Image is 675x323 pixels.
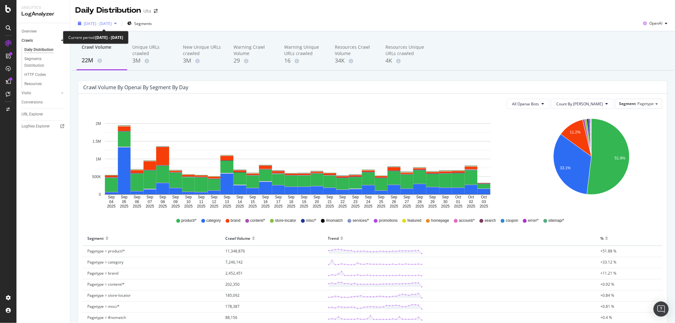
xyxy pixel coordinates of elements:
[134,21,152,26] span: Segments
[87,248,125,254] span: Pagetype = product/*
[306,218,316,223] span: misc/*
[482,200,486,204] text: 03
[328,200,332,204] text: 21
[441,204,450,208] text: 2025
[82,56,122,65] div: 22M
[522,114,661,209] svg: A chart.
[300,204,308,208] text: 2025
[250,218,265,223] span: content/*
[484,218,496,223] span: search
[24,81,66,87] a: Resources
[225,315,237,320] span: 88,156
[87,282,125,287] span: Pagetype = content/*
[108,195,115,200] text: Sep
[431,218,449,223] span: homepage
[551,99,613,109] button: Count By [PERSON_NAME]
[600,293,614,298] span: +0.84 %
[95,35,123,40] b: [DATE] - [DATE]
[82,44,122,56] div: Crawl Volume
[600,282,614,287] span: +0.92 %
[353,200,358,204] text: 23
[24,71,66,78] a: HTTP Codes
[96,157,101,161] text: 1M
[507,99,549,109] button: All Openai Bots
[249,195,256,200] text: Sep
[556,101,603,107] span: Count By Day
[287,204,296,208] text: 2025
[171,204,180,208] text: 2025
[132,44,173,57] div: Unique URLs crawled
[235,204,244,208] text: 2025
[366,200,371,204] text: 24
[284,44,325,57] div: Warning Unique URLs crawled
[236,195,243,200] text: Sep
[392,200,396,204] text: 26
[405,200,409,204] text: 27
[211,195,218,200] text: Sep
[377,204,385,208] text: 2025
[326,195,333,200] text: Sep
[385,57,426,65] div: 4K
[143,8,151,14] div: Ulta
[455,195,461,200] text: Oct
[84,21,112,26] span: [DATE] - [DATE]
[87,233,104,243] div: Segment
[87,293,131,298] span: Pagetype = store-locator
[22,123,50,130] div: Logfiles Explorer
[24,47,66,53] a: Daily Distribution
[469,200,473,204] text: 02
[173,200,178,204] text: 09
[225,304,240,309] span: 178,387
[225,248,245,254] span: 11,348,876
[225,259,243,265] span: 7,246,142
[210,204,218,208] text: 2025
[225,293,240,298] span: 185,092
[512,101,539,107] span: All Openai Bots
[328,233,339,243] div: Trend
[234,44,274,57] div: Warning Crawl Volume
[653,301,669,317] div: Open Intercom Messenger
[649,21,662,26] span: OpenAI
[379,200,384,204] text: 25
[24,71,46,78] div: HTTP Codes
[107,204,116,208] text: 2025
[234,57,274,65] div: 29
[301,195,308,200] text: Sep
[391,195,397,200] text: Sep
[120,204,128,208] text: 2025
[314,195,321,200] text: Sep
[326,218,343,223] span: #nomatch
[92,175,101,179] text: 500K
[365,195,372,200] text: Sep
[186,200,191,204] text: 10
[326,204,334,208] text: 2025
[274,204,283,208] text: 2025
[600,270,616,276] span: +11.21 %
[262,195,269,200] text: Sep
[641,18,670,28] button: OpenAI
[225,200,229,204] text: 13
[339,195,346,200] text: Sep
[468,195,474,200] text: Oct
[224,195,231,200] text: Sep
[284,57,325,65] div: 16
[132,57,173,65] div: 3M
[146,204,154,208] text: 2025
[223,204,231,208] text: 2025
[22,28,37,35] div: Overview
[22,111,66,118] a: URL Explorer
[315,200,319,204] text: 20
[181,218,197,223] span: product/*
[134,195,141,200] text: Sep
[570,130,580,134] text: 11.2%
[68,34,123,41] div: Current period:
[600,259,616,265] span: +33.12 %
[261,204,270,208] text: 2025
[22,5,65,10] div: Analytics
[276,200,281,204] text: 17
[206,218,221,223] span: category
[600,304,614,309] span: +0.81 %
[185,195,192,200] text: Sep
[403,204,411,208] text: 2025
